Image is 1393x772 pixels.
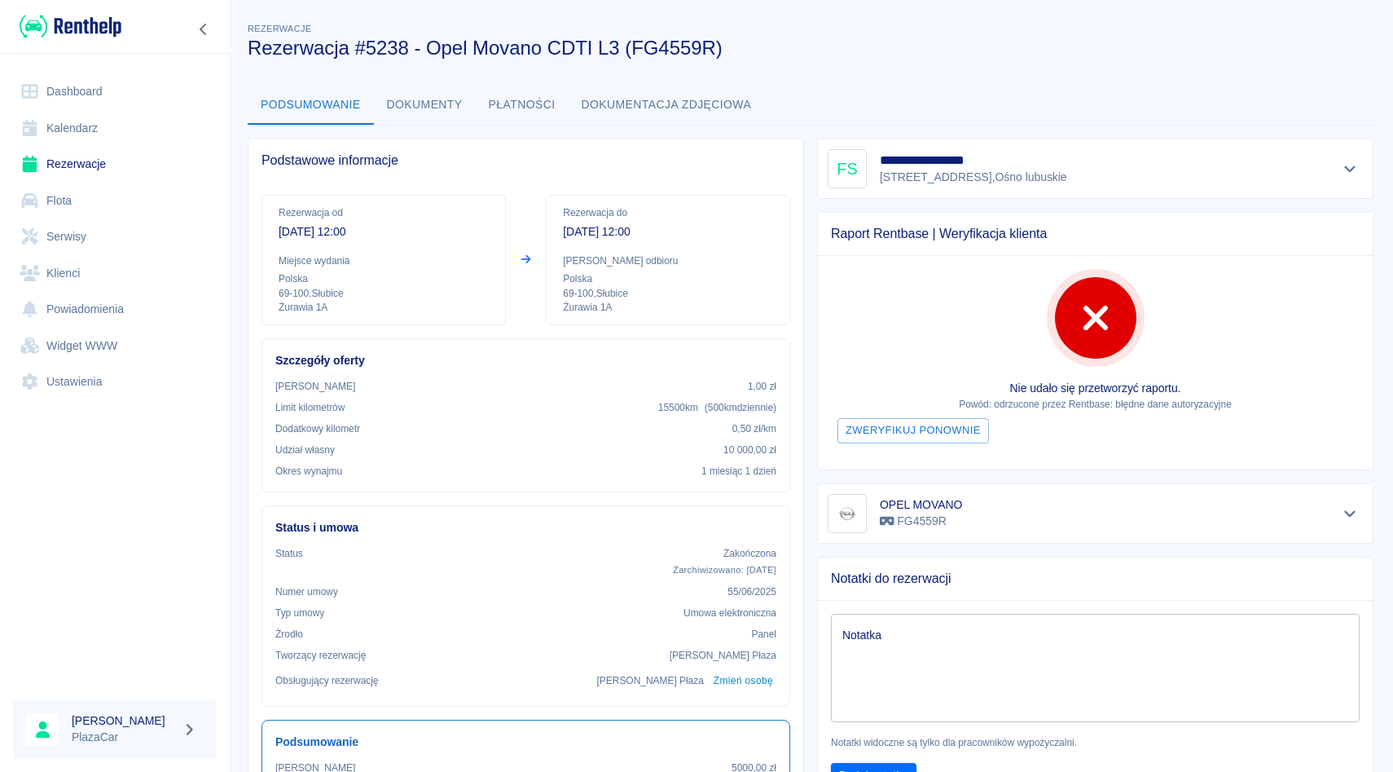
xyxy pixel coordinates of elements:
[275,421,360,436] p: Dodatkowy kilometr
[673,546,776,561] p: Zakończona
[275,546,303,561] p: Status
[1337,502,1364,525] button: Pokaż szczegóły
[374,86,476,125] button: Dokumenty
[13,146,216,183] a: Rezerwacje
[880,169,1067,186] p: [STREET_ADDRESS] , Ośno lubuskie
[275,627,303,642] p: Żrodło
[279,271,489,286] p: Polska
[837,418,989,443] button: Zweryfikuj ponownie
[752,627,777,642] p: Panel
[476,86,569,125] button: Płatności
[275,519,776,536] h6: Status i umowa
[828,149,867,188] div: FS
[658,400,776,415] p: 15500 km
[670,648,776,663] p: [PERSON_NAME] Płaza
[569,86,765,125] button: Dokumentacja zdjęciowa
[275,585,338,599] p: Numer umowy
[275,379,355,394] p: [PERSON_NAME]
[275,352,776,369] h6: Szczegóły oferty
[831,497,863,530] img: Image
[880,513,962,530] p: FG4559R
[248,37,1360,60] h3: Rezerwacja #5238 - Opel Movano CDTI L3 (FG4559R)
[831,735,1360,750] p: Notatki widoczne są tylko dla pracowników wypożyczalni.
[275,648,366,663] p: Tworzący rezerwację
[261,152,790,169] span: Podstawowe informacje
[20,13,121,40] img: Renthelp logo
[723,443,776,457] p: 10 000,00 zł
[72,729,176,746] p: PlazaCar
[279,286,489,301] p: 69-100 , Słubice
[13,73,216,110] a: Dashboard
[275,400,345,415] p: Limit kilometrów
[191,19,216,40] button: Zwiń nawigację
[732,421,776,436] p: 0,50 zł /km
[13,218,216,255] a: Serwisy
[831,397,1360,412] p: Powód: odrzucone przez Rentbase: błędne dane autoryzacyjne
[563,271,773,286] p: Polska
[279,254,489,268] p: Miejsce wydania
[248,86,374,125] button: Podsumowanie
[563,301,773,315] p: Żurawia 1A
[13,13,121,40] a: Renthelp logo
[279,301,489,315] p: Żurawia 1A
[248,24,311,33] span: Rezerwacje
[880,496,962,513] h6: OPEL MOVANO
[563,286,773,301] p: 69-100 , Słubice
[831,571,1360,587] span: Notatki do rezerwacji
[563,205,773,220] p: Rezerwacja do
[13,328,216,364] a: Widget WWW
[705,402,776,413] span: ( 500 km dziennie )
[563,223,773,240] p: [DATE] 12:00
[831,380,1360,397] p: Nie udało się przetworzyć raportu.
[748,379,776,394] p: 1,00 zł
[279,223,489,240] p: [DATE] 12:00
[710,669,776,693] button: Zmień osobę
[1337,157,1364,180] button: Pokaż szczegóły
[683,606,776,620] p: Umowa elektroniczna
[727,585,776,599] p: 55/06/2025
[275,734,776,751] h6: Podsumowanie
[563,254,773,268] p: [PERSON_NAME] odbioru
[13,255,216,292] a: Klienci
[275,443,335,457] p: Udział własny
[13,291,216,328] a: Powiadomienia
[701,464,776,479] p: 1 miesiąc 1 dzień
[13,364,216,400] a: Ustawienia
[831,226,1360,242] span: Raport Rentbase | Weryfikacja klienta
[597,673,704,688] p: [PERSON_NAME] Płaza
[72,712,176,729] h6: [PERSON_NAME]
[13,110,216,147] a: Kalendarz
[275,606,324,620] p: Typ umowy
[275,673,379,688] p: Obsługujący rezerwację
[13,183,216,219] a: Flota
[275,464,342,479] p: Okres wynajmu
[279,205,489,220] p: Rezerwacja od
[673,565,776,575] span: Zarchiwizowano: [DATE]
